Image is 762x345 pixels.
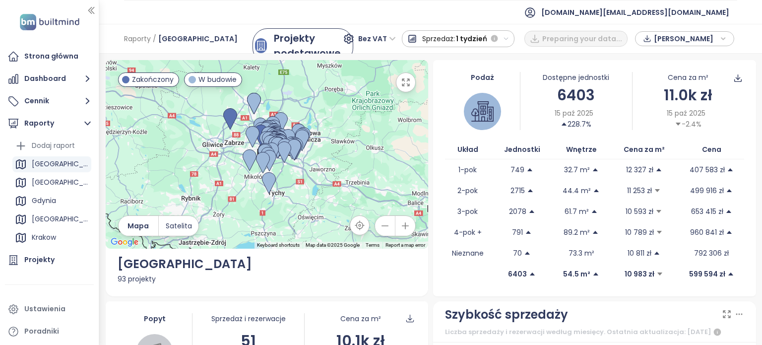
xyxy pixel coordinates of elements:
p: 960 841 zł [690,227,724,238]
span: Zakończony [132,74,174,85]
img: logo [17,12,82,32]
a: Poradniki [5,322,94,342]
span: [GEOGRAPHIC_DATA] [158,30,238,48]
a: Strona główna [5,47,94,67]
button: Preparing your data... [524,31,628,47]
div: [GEOGRAPHIC_DATA] [12,175,91,191]
button: Cennik [5,91,94,111]
span: caret-down [656,271,663,277]
div: [GEOGRAPHIC_DATA] [12,211,91,227]
div: [GEOGRAPHIC_DATA] [32,213,89,225]
div: Dodaj raport [32,139,75,152]
p: 10 811 zł [628,248,651,259]
td: 4-pok + [445,222,491,243]
p: 6403 [508,269,527,279]
span: [DOMAIN_NAME][EMAIL_ADDRESS][DOMAIN_NAME] [541,0,729,24]
p: 10 593 zł [626,206,653,217]
p: 2715 [510,185,525,196]
span: 15 paź 2025 [555,108,593,119]
div: [GEOGRAPHIC_DATA] [118,255,417,274]
div: Krakow [12,230,91,246]
span: caret-down [675,121,682,128]
p: 749 [510,164,524,175]
span: caret-up [592,229,599,236]
td: 1-pok [445,159,491,180]
p: 599 594 zł [689,269,725,279]
span: caret-up [727,271,734,277]
span: 1 tydzień [456,30,487,48]
div: Poradniki [24,325,59,338]
p: 792 306 zł [694,248,729,259]
div: Projekty [24,254,55,266]
span: caret-up [528,208,535,215]
span: Mapa [127,220,149,231]
a: Ustawienia [5,299,94,319]
div: Dostępne jednostki [520,72,632,83]
div: 11.0k zł [633,83,744,107]
span: Map data ©2025 Google [306,242,360,248]
div: Popyt [118,313,192,324]
div: Krakow [32,231,56,244]
button: Mapa [119,216,158,236]
div: Szybkość sprzedaży [445,305,568,324]
div: Cena za m² [340,313,381,324]
th: Układ [445,140,491,159]
th: Cena za m² [609,140,680,159]
span: caret-up [592,166,599,173]
div: [GEOGRAPHIC_DATA] [12,156,91,172]
a: Terms (opens in new tab) [366,242,380,248]
button: Satelita [159,216,198,236]
button: Keyboard shortcuts [257,242,300,249]
a: Report a map error [385,242,425,248]
div: Strona główna [24,50,78,63]
span: caret-up [524,250,531,257]
p: 2078 [509,206,526,217]
div: Gdynia [12,193,91,209]
td: 3-pok [445,201,491,222]
span: [PERSON_NAME] [654,31,718,46]
button: Sprzedaż:1 tydzień [402,30,515,47]
span: W budowie [198,74,237,85]
span: caret-up [526,166,533,173]
div: 6403 [520,83,632,107]
span: Satelita [166,220,192,231]
p: 54.5 m² [563,269,590,279]
div: Cena za m² [668,72,708,83]
span: caret-down [655,208,662,215]
div: 228.7% [561,119,591,130]
span: Preparing your data... [542,33,622,44]
th: Cena [679,140,744,159]
span: caret-up [726,229,733,236]
span: caret-up [593,187,600,194]
p: 12 327 zł [626,164,653,175]
p: 44.4 m² [563,185,591,196]
th: Jednostki [491,140,554,159]
span: Raporty [124,30,151,48]
img: house [471,100,494,123]
p: 11 253 zł [627,185,652,196]
span: caret-up [592,271,599,277]
p: 89.2 m² [564,227,590,238]
span: caret-up [725,208,732,215]
span: Sprzedaż: [422,30,455,48]
span: caret-up [525,229,532,236]
p: 653 415 zł [691,206,723,217]
button: Raporty [5,114,94,134]
div: 93 projekty [118,274,417,284]
span: caret-up [591,208,598,215]
span: 15 paź 2025 [667,108,705,119]
a: Projekty [5,250,94,270]
p: 407 583 zł [690,164,725,175]
span: caret-up [727,166,734,173]
a: Open this area in Google Maps (opens a new window) [108,236,141,249]
button: Dashboard [5,69,94,89]
td: 2-pok [445,180,491,201]
div: [GEOGRAPHIC_DATA] [32,158,89,170]
div: Projekty podstawowe [274,31,344,61]
span: caret-up [561,121,568,128]
p: 499 916 zł [690,185,724,196]
a: primary [253,28,353,63]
